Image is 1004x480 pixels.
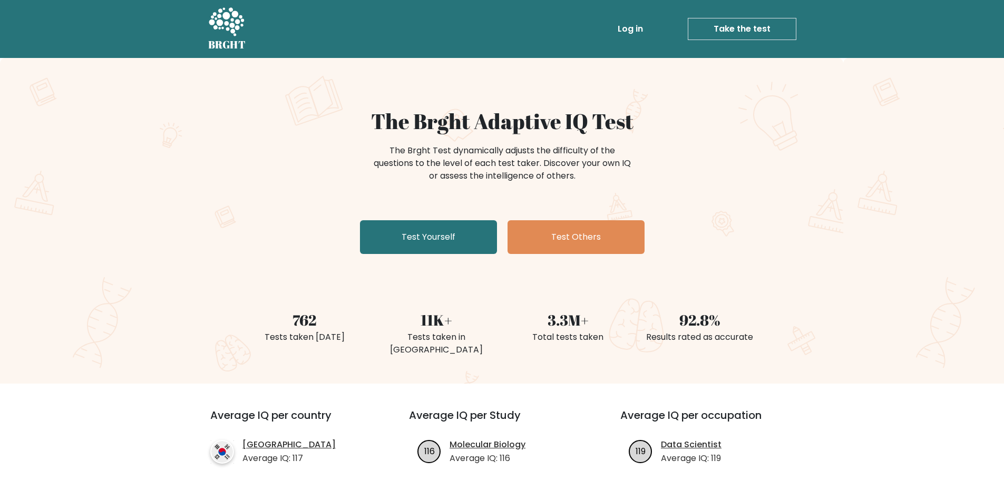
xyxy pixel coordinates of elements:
[613,18,647,40] a: Log in
[208,4,246,54] a: BRGHT
[661,438,722,451] a: Data Scientist
[640,331,759,344] div: Results rated as accurate
[245,309,364,331] div: 762
[620,409,806,434] h3: Average IQ per occupation
[640,309,759,331] div: 92.8%
[377,309,496,331] div: 11K+
[688,18,796,40] a: Take the test
[509,331,628,344] div: Total tests taken
[377,331,496,356] div: Tests taken in [GEOGRAPHIC_DATA]
[450,438,525,451] a: Molecular Biology
[424,445,435,457] text: 116
[242,438,336,451] a: [GEOGRAPHIC_DATA]
[245,109,759,134] h1: The Brght Adaptive IQ Test
[661,452,722,465] p: Average IQ: 119
[409,409,595,434] h3: Average IQ per Study
[242,452,336,465] p: Average IQ: 117
[371,144,634,182] div: The Brght Test dynamically adjusts the difficulty of the questions to the level of each test take...
[450,452,525,465] p: Average IQ: 116
[508,220,645,254] a: Test Others
[245,331,364,344] div: Tests taken [DATE]
[636,445,646,457] text: 119
[210,440,234,464] img: country
[509,309,628,331] div: 3.3M+
[210,409,371,434] h3: Average IQ per country
[208,38,246,51] h5: BRGHT
[360,220,497,254] a: Test Yourself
